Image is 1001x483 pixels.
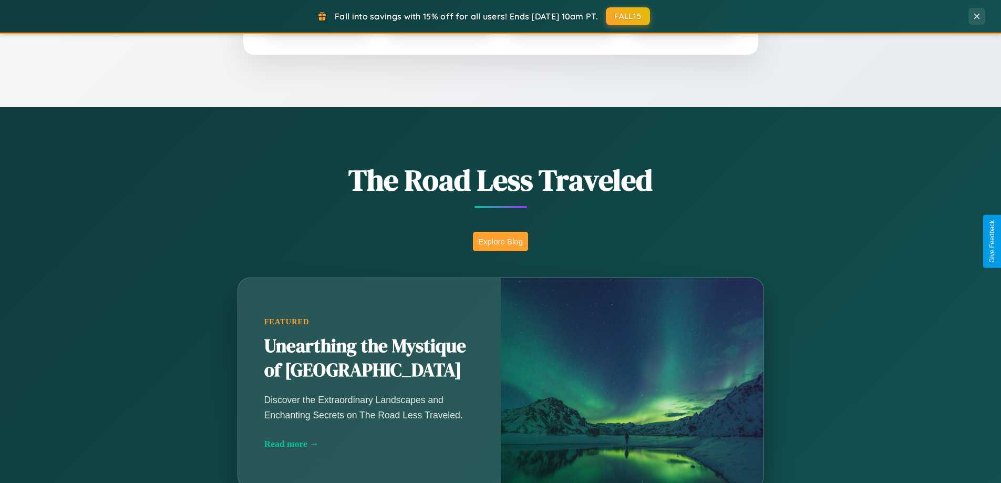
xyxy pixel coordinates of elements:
button: Explore Blog [473,232,528,251]
span: Fall into savings with 15% off for all users! Ends [DATE] 10am PT. [335,11,598,22]
h1: The Road Less Traveled [185,160,816,200]
div: Give Feedback [988,220,996,263]
button: FALL15 [606,7,650,25]
div: Featured [264,317,474,326]
h2: Unearthing the Mystique of [GEOGRAPHIC_DATA] [264,334,474,383]
div: Read more → [264,438,474,449]
p: Discover the Extraordinary Landscapes and Enchanting Secrets on The Road Less Traveled. [264,393,474,422]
